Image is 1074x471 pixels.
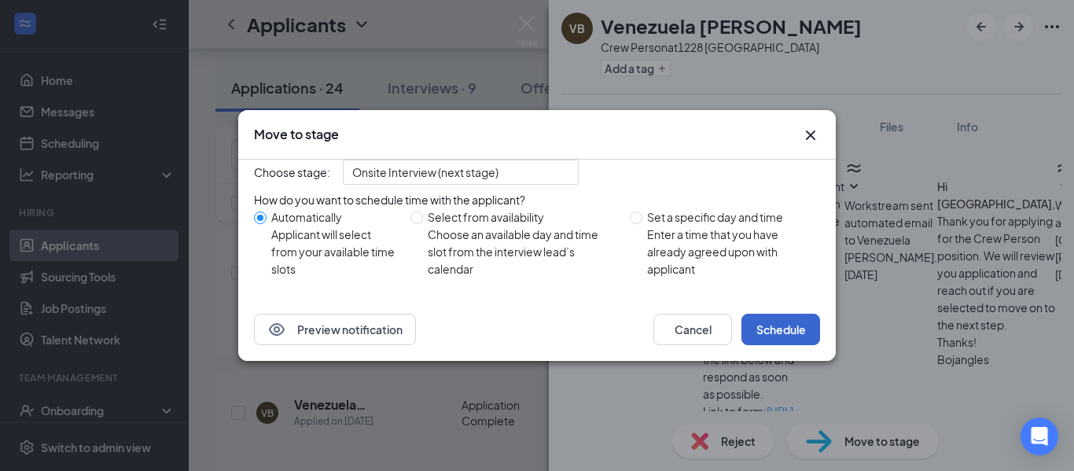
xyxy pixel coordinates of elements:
div: Automatically [271,208,398,226]
span: Onsite Interview (next stage) [352,160,498,184]
div: Select from availability [428,208,617,226]
svg: Cross [801,126,820,145]
svg: Eye [267,320,286,339]
span: Choose stage: [254,164,330,181]
button: Schedule [741,314,820,345]
div: Set a specific day and time [647,208,807,226]
button: Close [801,126,820,145]
div: Enter a time that you have already agreed upon with applicant [647,226,807,278]
h3: Move to stage [254,126,339,143]
button: Cancel [653,314,732,345]
div: How do you want to schedule time with the applicant? [254,191,820,208]
div: Applicant will select from your available time slots [271,226,398,278]
div: Open Intercom Messenger [1021,418,1058,455]
button: EyePreview notification [254,314,416,345]
div: Choose an available day and time slot from the interview lead’s calendar [428,226,617,278]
